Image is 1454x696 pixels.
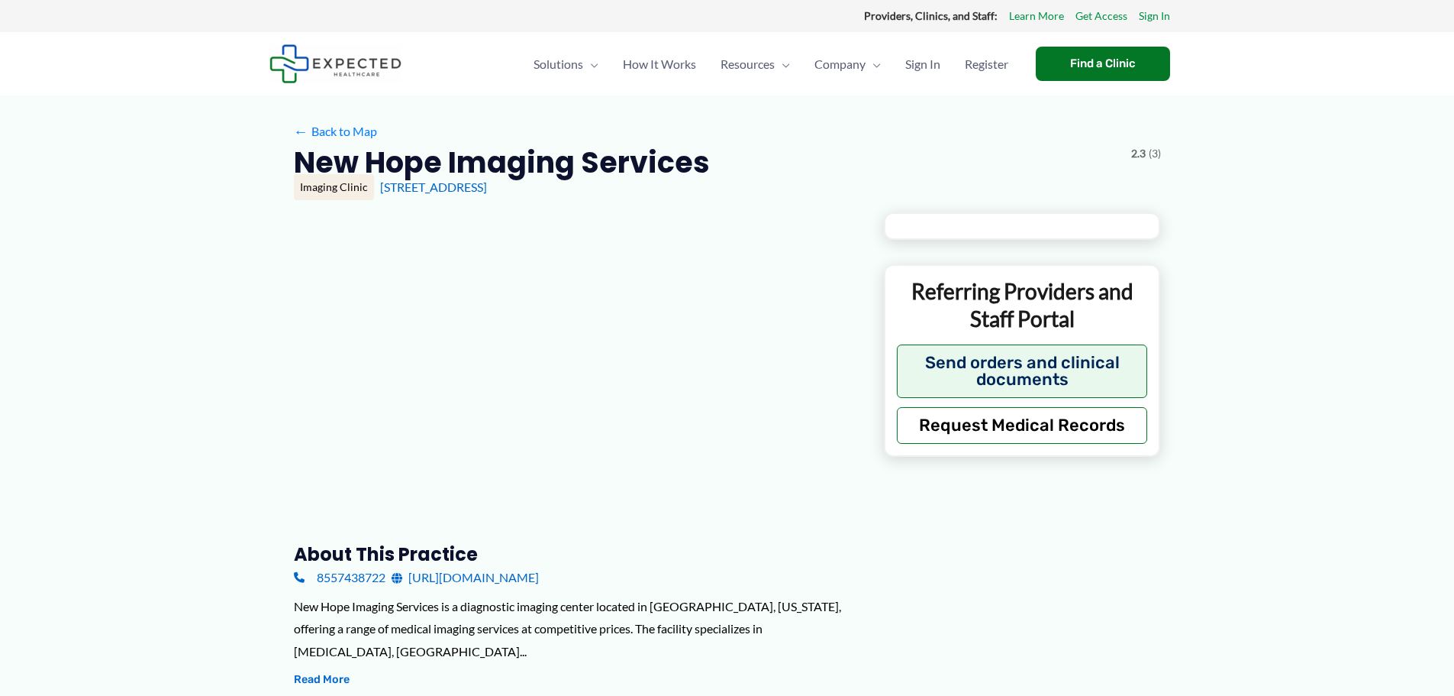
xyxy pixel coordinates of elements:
span: ← [294,124,308,138]
span: Menu Toggle [583,37,598,91]
a: Register [953,37,1020,91]
p: Referring Providers and Staff Portal [897,277,1148,333]
span: Menu Toggle [775,37,790,91]
span: Sign In [905,37,940,91]
div: New Hope Imaging Services is a diagnostic imaging center located in [GEOGRAPHIC_DATA], [US_STATE]... [294,595,859,663]
span: Company [814,37,866,91]
button: Send orders and clinical documents [897,345,1148,398]
a: Learn More [1009,6,1064,26]
a: SolutionsMenu Toggle [521,37,611,91]
a: Get Access [1075,6,1127,26]
span: How It Works [623,37,696,91]
nav: Primary Site Navigation [521,37,1020,91]
h3: About this practice [294,542,859,566]
a: [URL][DOMAIN_NAME] [392,566,539,589]
span: Resources [721,37,775,91]
a: Find a Clinic [1036,47,1170,81]
a: [STREET_ADDRESS] [380,180,487,194]
button: Read More [294,671,350,689]
button: Request Medical Records [897,407,1148,444]
a: Sign In [893,37,953,91]
span: 2.3 [1131,144,1146,163]
a: CompanyMenu Toggle [802,37,893,91]
a: ←Back to Map [294,120,377,143]
div: Imaging Clinic [294,174,374,200]
h2: New Hope Imaging Services [294,144,710,181]
span: Solutions [534,37,583,91]
a: 8557438722 [294,566,385,589]
span: Menu Toggle [866,37,881,91]
a: Sign In [1139,6,1170,26]
strong: Providers, Clinics, and Staff: [864,9,998,22]
span: (3) [1149,144,1161,163]
img: Expected Healthcare Logo - side, dark font, small [269,44,401,83]
span: Register [965,37,1008,91]
a: ResourcesMenu Toggle [708,37,802,91]
a: How It Works [611,37,708,91]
